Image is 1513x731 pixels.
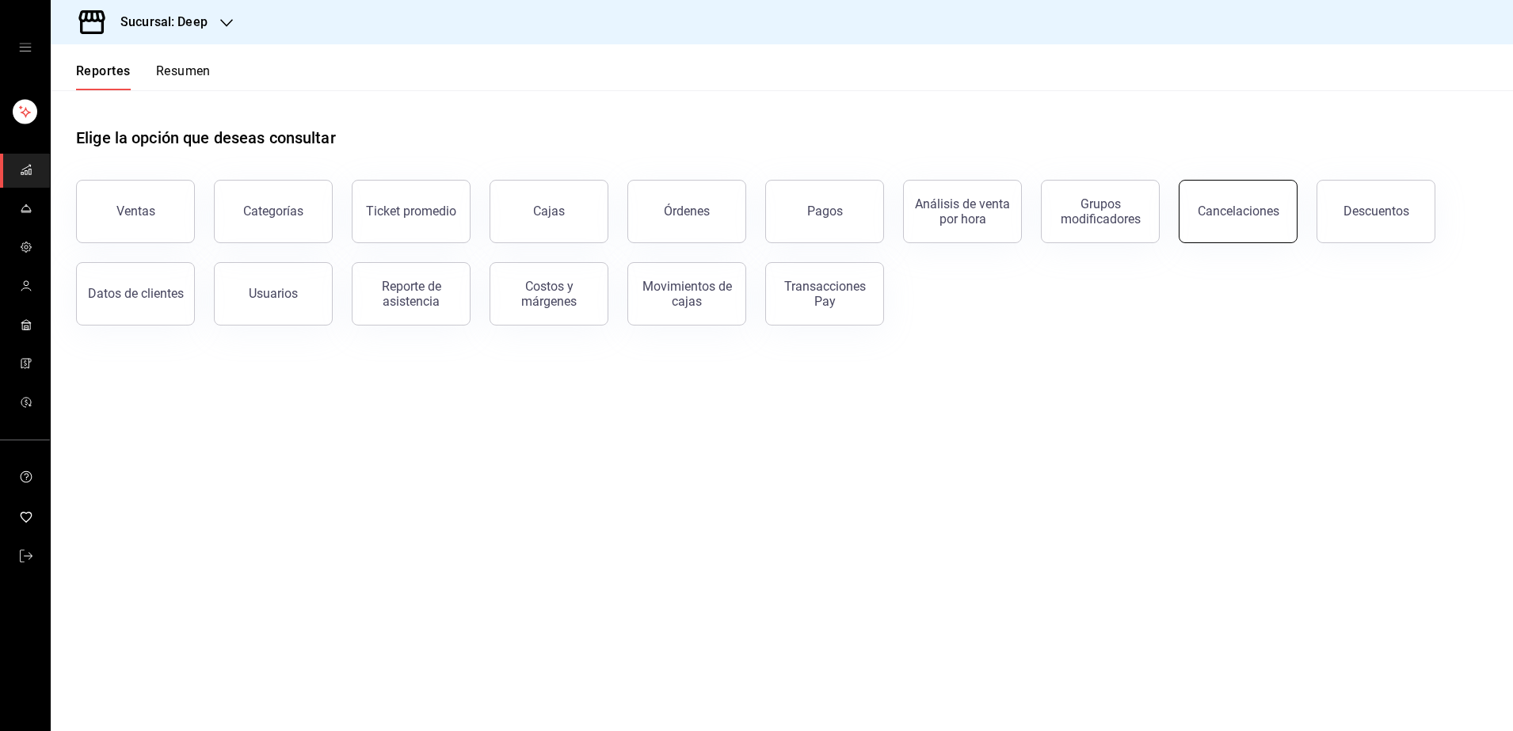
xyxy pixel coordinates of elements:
button: open drawer [19,41,32,54]
button: Categorías [214,180,333,243]
button: Órdenes [627,180,746,243]
div: Análisis de venta por hora [913,196,1012,227]
div: Datos de clientes [88,286,184,301]
button: Resumen [156,63,211,90]
div: Grupos modificadores [1051,196,1149,227]
div: Cancelaciones [1198,204,1279,219]
div: Ventas [116,204,155,219]
a: Cajas [490,180,608,243]
button: Ventas [76,180,195,243]
button: Reporte de asistencia [352,262,471,326]
div: Descuentos [1343,204,1409,219]
h3: Sucursal: Deep [108,13,208,32]
div: Usuarios [249,286,298,301]
button: Ticket promedio [352,180,471,243]
div: Costos y márgenes [500,279,598,309]
div: navigation tabs [76,63,211,90]
button: Descuentos [1317,180,1435,243]
div: Categorías [243,204,303,219]
div: Cajas [533,202,566,221]
div: Órdenes [664,204,710,219]
button: Transacciones Pay [765,262,884,326]
button: Movimientos de cajas [627,262,746,326]
button: Reportes [76,63,131,90]
div: Transacciones Pay [776,279,874,309]
div: Pagos [807,204,843,219]
div: Movimientos de cajas [638,279,736,309]
button: Costos y márgenes [490,262,608,326]
button: Usuarios [214,262,333,326]
h1: Elige la opción que deseas consultar [76,126,336,150]
button: Datos de clientes [76,262,195,326]
div: Reporte de asistencia [362,279,460,309]
button: Grupos modificadores [1041,180,1160,243]
button: Pagos [765,180,884,243]
button: Análisis de venta por hora [903,180,1022,243]
button: Cancelaciones [1179,180,1298,243]
div: Ticket promedio [366,204,456,219]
